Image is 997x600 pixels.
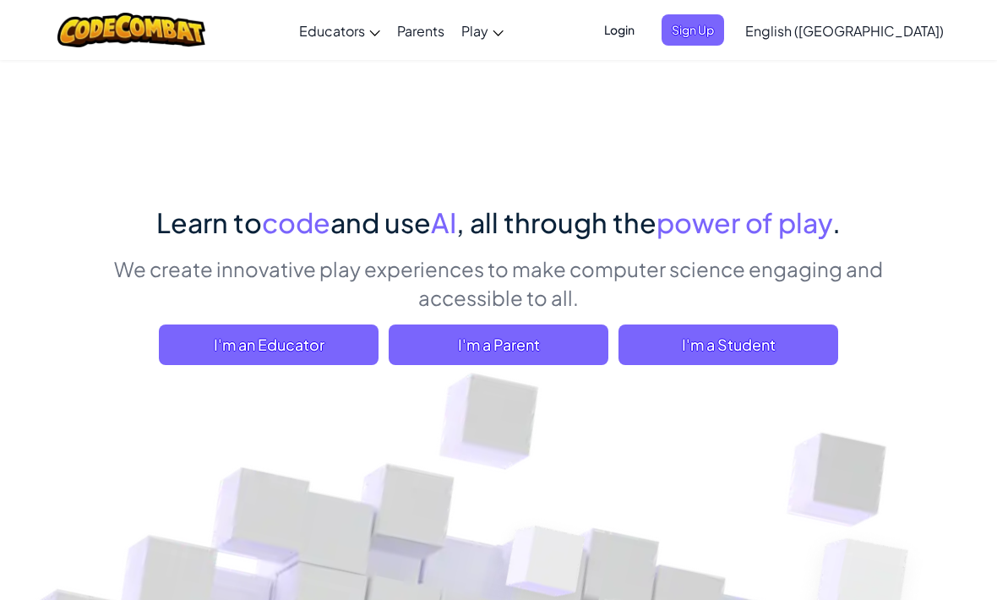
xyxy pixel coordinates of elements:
[156,205,262,239] span: Learn to
[456,205,656,239] span: , all through the
[299,22,365,40] span: Educators
[389,325,608,365] a: I'm a Parent
[330,205,431,239] span: and use
[594,14,645,46] button: Login
[461,22,488,40] span: Play
[101,254,896,312] p: We create innovative play experiences to make computer science engaging and accessible to all.
[662,14,724,46] button: Sign Up
[57,13,205,47] img: CodeCombat logo
[159,325,379,365] a: I'm an Educator
[618,325,838,365] button: I'm a Student
[832,205,841,239] span: .
[656,205,832,239] span: power of play
[431,205,456,239] span: AI
[745,22,944,40] span: English ([GEOGRAPHIC_DATA])
[737,8,952,53] a: English ([GEOGRAPHIC_DATA])
[453,8,512,53] a: Play
[389,8,453,53] a: Parents
[291,8,389,53] a: Educators
[262,205,330,239] span: code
